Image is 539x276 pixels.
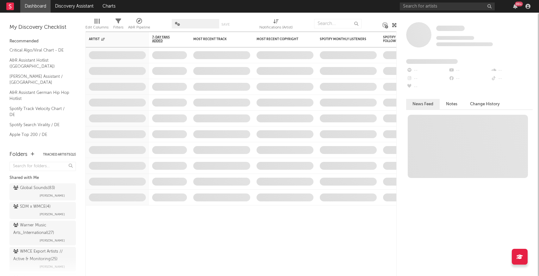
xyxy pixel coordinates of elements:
[515,2,523,6] div: 99 +
[89,37,136,41] div: Artist
[40,237,65,244] span: [PERSON_NAME]
[9,57,70,70] a: A&R Assistant Hotlist ([GEOGRAPHIC_DATA])
[193,37,241,41] div: Most Recent Track
[406,66,448,75] div: --
[85,16,108,34] div: Edit Columns
[13,222,71,237] div: Warner Music Arts_International ( 27 )
[406,83,448,91] div: --
[40,263,65,271] span: [PERSON_NAME]
[436,26,465,31] span: Some Artist
[259,16,293,34] div: Notifications (Artist)
[448,66,490,75] div: --
[406,75,448,83] div: --
[383,35,405,43] div: Spotify Followers
[513,4,517,9] button: 99+
[491,75,533,83] div: --
[9,183,76,200] a: Global Sounds(83)[PERSON_NAME]
[13,248,71,263] div: WMCE Export Artists // Active & Monitoring ( 25 )
[13,184,55,192] div: Global Sounds ( 83 )
[221,23,230,26] button: Save
[448,75,490,83] div: --
[152,35,177,43] span: 7-Day Fans Added
[314,19,362,28] input: Search...
[9,47,70,54] a: Critical Algo/Viral Chart - DE
[491,66,533,75] div: --
[9,151,28,158] div: Folders
[113,16,123,34] div: Filters
[43,153,76,156] button: Tracked Artists(12)
[9,105,70,118] a: Spotify Track Velocity Chart / DE
[436,42,493,46] span: 0 fans last week
[400,3,495,10] input: Search for artists
[13,203,51,211] div: SDM x WMCE ( 4 )
[128,16,150,34] div: A&R Pipeline
[9,38,76,45] div: Recommended
[406,59,458,64] span: Fans Added by Platform
[320,37,367,41] div: Spotify Monthly Listeners
[464,99,506,109] button: Change History
[85,24,108,31] div: Edit Columns
[9,202,76,219] a: SDM x WMCE(4)[PERSON_NAME]
[406,99,440,109] button: News Feed
[9,73,70,86] a: [PERSON_NAME] Assistant / [GEOGRAPHIC_DATA]
[436,25,465,32] a: Some Artist
[40,211,65,218] span: [PERSON_NAME]
[9,131,70,138] a: Apple Top 200 / DE
[9,247,76,272] a: WMCE Export Artists // Active & Monitoring(25)[PERSON_NAME]
[9,174,76,182] div: Shared with Me
[9,162,76,171] input: Search for folders...
[9,121,70,128] a: Spotify Search Virality / DE
[257,37,304,41] div: Most Recent Copyright
[113,24,123,31] div: Filters
[40,192,65,199] span: [PERSON_NAME]
[9,221,76,245] a: Warner Music Arts_International(27)[PERSON_NAME]
[9,24,76,31] div: My Discovery Checklist
[259,24,293,31] div: Notifications (Artist)
[436,36,474,40] span: Tracking Since: [DATE]
[9,89,70,102] a: A&R Assistant German Hip Hop Hotlist
[440,99,464,109] button: Notes
[128,24,150,31] div: A&R Pipeline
